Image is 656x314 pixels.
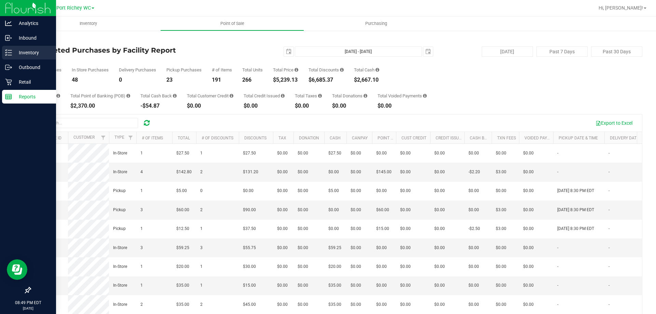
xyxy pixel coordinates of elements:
[277,282,288,289] span: $0.00
[524,136,558,140] a: Voided Payment
[298,226,308,232] span: $0.00
[70,94,130,98] div: Total Point of Banking (POB)
[332,94,367,98] div: Total Donations
[400,188,411,194] span: $0.00
[354,77,379,83] div: $2,667.10
[497,136,516,140] a: Txn Fees
[400,263,411,270] span: $0.00
[5,49,12,56] inline-svg: Inventory
[200,226,203,232] span: 1
[3,300,53,306] p: 08:49 PM EDT
[5,35,12,41] inline-svg: Inbound
[243,188,254,194] span: $0.00
[200,245,203,251] span: 3
[277,188,288,194] span: $0.00
[496,245,506,251] span: $0.00
[125,132,136,144] a: Filter
[176,245,189,251] span: $59.25
[298,188,308,194] span: $0.00
[423,94,427,98] i: Sum of all voided payment transaction amounts, excluding tips and transaction fees, for all purch...
[12,34,53,42] p: Inbound
[468,245,479,251] span: $0.00
[400,169,411,175] span: $0.00
[328,207,339,213] span: $0.00
[376,263,387,270] span: $0.00
[5,64,12,71] inline-svg: Outbound
[277,207,288,213] span: $0.00
[298,169,308,175] span: $0.00
[376,169,392,175] span: $145.00
[523,207,534,213] span: $0.00
[243,301,256,308] span: $45.00
[609,301,610,308] span: -
[12,93,53,101] p: Reports
[609,188,610,194] span: -
[277,263,288,270] span: $0.00
[351,150,361,156] span: $0.00
[126,94,130,98] i: Sum of the successful, non-voided point-of-banking payment transactions, both via payment termina...
[378,103,427,109] div: $0.00
[178,136,190,140] a: Total
[36,118,138,128] input: Search...
[12,19,53,27] p: Analytics
[523,282,534,289] span: $0.00
[277,301,288,308] span: $0.00
[352,136,368,140] a: CanPay
[318,94,322,98] i: Sum of the total taxes for all purchases in the date range.
[400,301,411,308] span: $0.00
[140,94,177,98] div: Total Cash Back
[73,135,95,140] a: Customer
[328,188,339,194] span: $5.00
[354,68,379,72] div: Total Cash
[557,150,558,156] span: -
[364,94,367,98] i: Sum of all round-up-to-next-dollar total price adjustments for all purchases in the date range.
[119,77,156,83] div: 0
[468,188,479,194] span: $0.00
[176,188,187,194] span: $5.00
[30,46,234,54] h4: Completed Purchases by Facility Report
[140,207,143,213] span: 3
[351,282,361,289] span: $0.00
[277,169,288,175] span: $0.00
[400,226,411,232] span: $0.00
[328,282,341,289] span: $35.00
[328,150,341,156] span: $27.50
[557,169,558,175] span: -
[434,207,445,213] span: $0.00
[3,306,53,311] p: [DATE]
[559,136,598,140] a: Pickup Date & Time
[140,282,143,289] span: 1
[309,68,344,72] div: Total Discounts
[609,282,610,289] span: -
[140,245,143,251] span: 3
[557,207,594,213] span: [DATE] 8:30 PM EDT
[609,169,610,175] span: -
[340,68,344,72] i: Sum of the discount values applied to the all purchases in the date range.
[328,263,341,270] span: $20.00
[273,77,298,83] div: $5,239.13
[557,188,594,194] span: [DATE] 8:30 PM EDT
[119,68,156,72] div: Delivery Purchases
[295,103,322,109] div: $0.00
[243,226,256,232] span: $37.50
[140,188,143,194] span: 1
[295,68,298,72] i: Sum of the total prices of all purchases in the date range.
[98,132,109,144] a: Filter
[212,68,232,72] div: # of Items
[400,150,411,156] span: $0.00
[557,245,558,251] span: -
[114,135,124,140] a: Type
[434,226,445,232] span: $0.00
[176,150,189,156] span: $27.50
[160,16,304,31] a: Point of Sale
[468,150,479,156] span: $0.00
[468,301,479,308] span: $0.00
[496,150,506,156] span: $0.00
[211,21,254,27] span: Point of Sale
[434,188,445,194] span: $0.00
[140,150,143,156] span: 1
[284,47,293,56] span: select
[523,245,534,251] span: $0.00
[496,207,506,213] span: $3.00
[434,263,445,270] span: $0.00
